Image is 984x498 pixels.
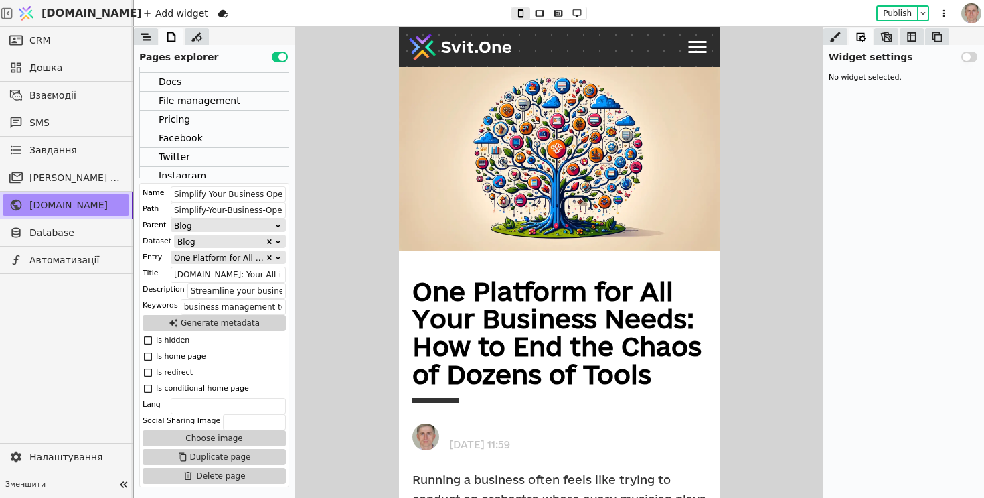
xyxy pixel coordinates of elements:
div: Lang [143,398,161,412]
div: Social Sharing Image [143,414,220,428]
span: CRM [29,34,51,48]
a: Database [3,222,129,243]
div: No widget selected. [823,67,984,89]
div: Facebook [140,129,289,148]
span: [DOMAIN_NAME] [42,5,142,21]
a: Завдання [3,139,129,161]
div: Docs [140,73,289,92]
div: File management [140,92,289,111]
div: Is home page [156,350,206,363]
img: Svit.One Logo [10,7,112,34]
div: Facebook [159,129,203,147]
div: Name [143,186,164,200]
img: 1561721123628-CROPPED-IMG_0201-2-.jpg [13,397,40,424]
div: Title [143,267,159,280]
div: Description [143,283,185,296]
span: Зменшити [5,479,114,491]
div: Dataset [143,235,171,248]
span: [PERSON_NAME] розсилки [29,171,122,185]
span: SMS [29,116,122,130]
a: [DOMAIN_NAME] [3,194,129,216]
div: Path [143,202,159,216]
div: Is conditional home page [156,382,249,395]
span: Завдання [29,143,77,158]
a: [DOMAIN_NAME] [13,1,134,26]
a: CRM [3,29,129,51]
div: Twitter [159,148,190,166]
div: Instagram [159,167,206,185]
span: Взаємодії [29,88,122,103]
span: Налаштування [29,450,122,464]
img: 1560949290925-CROPPED-IMG_0201-2-.jpg [961,3,981,23]
span: Дошка [29,61,122,75]
div: Widget settings [823,45,984,64]
div: Is redirect [156,366,193,379]
button: Generate metadata [143,315,286,331]
div: Instagram [140,167,289,186]
div: Entry [143,251,162,264]
div: Pages explorer [134,45,295,64]
a: Взаємодії [3,84,129,106]
a: [PERSON_NAME] розсилки [3,167,129,188]
div: Is hidden [156,334,189,347]
span: [DOMAIN_NAME] [29,198,122,212]
a: Автоматизації [3,249,129,271]
button: Delete page [143,468,286,484]
button: Choose image [143,430,286,446]
a: Налаштування [3,446,129,468]
a: SMS [3,112,129,133]
div: [DATE] 11:59 [40,408,121,424]
a: Дошка [3,57,129,78]
div: Keywords [143,299,178,312]
div: Add widget [139,5,212,21]
div: Blog [177,235,265,249]
span: Автоматизації [29,253,122,267]
div: Roman [40,396,141,408]
button: Publish [878,7,917,20]
div: Docs [159,73,181,91]
div: File management [159,92,240,110]
button: Duplicate page [143,449,286,465]
img: Logo [16,1,36,26]
div: One Platform for All Your Business Needs: How to End the Chaos of Dozens of Tools [174,251,265,263]
div: Pricing [140,111,289,129]
div: Pricing [159,111,190,129]
div: One Platform for All Your Business Needs: How to End the Chaos of Dozens of Tools [13,251,307,369]
div: Twitter [140,148,289,167]
span: Database [29,226,122,240]
div: Parent [143,219,166,232]
div: Blog [174,219,274,231]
